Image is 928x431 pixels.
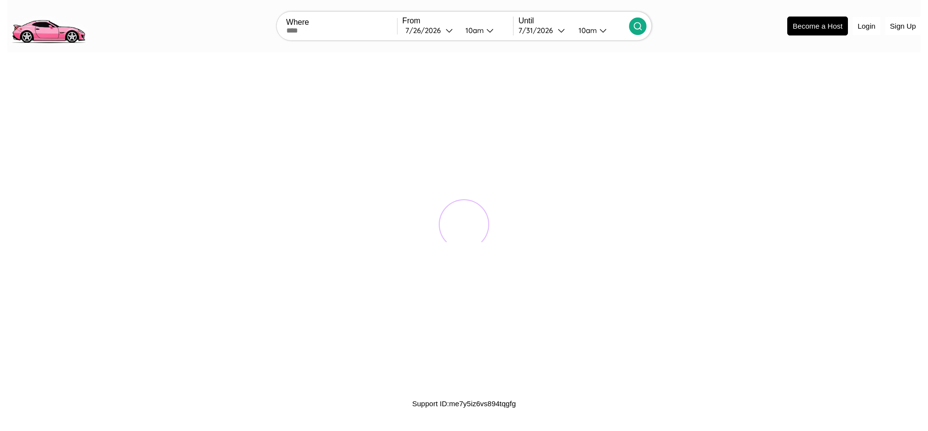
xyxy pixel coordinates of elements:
div: 10am [461,26,486,35]
button: Login [853,17,880,35]
label: Where [286,18,397,27]
button: 10am [571,25,629,35]
img: logo [7,5,89,46]
button: Sign Up [885,17,921,35]
p: Support ID: me7y5iz6vs894tqgfg [412,397,515,410]
div: 10am [574,26,599,35]
button: Become a Host [787,17,848,35]
button: 7/26/2026 [402,25,458,35]
label: From [402,17,513,25]
label: Until [518,17,629,25]
div: 7 / 31 / 2026 [518,26,558,35]
div: 7 / 26 / 2026 [405,26,446,35]
button: 10am [458,25,513,35]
